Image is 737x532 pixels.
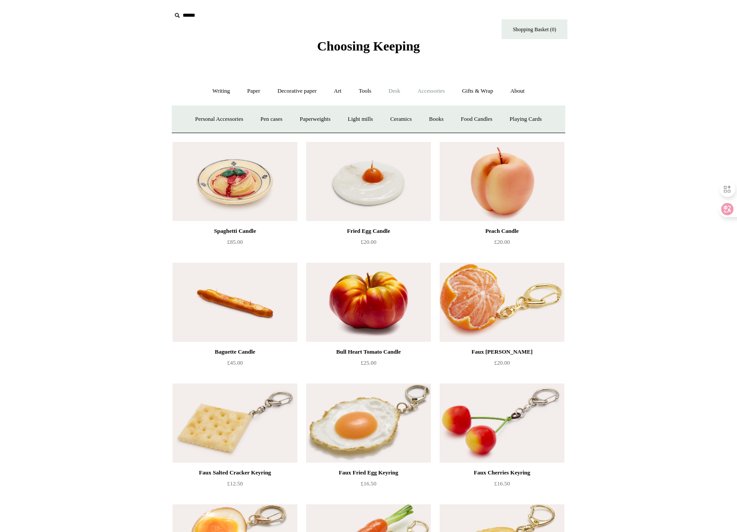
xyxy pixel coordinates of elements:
[173,226,297,262] a: Spaghetti Candle £85.00
[292,108,338,131] a: Paperweights
[306,142,431,221] img: Fried Egg Candle
[317,39,420,53] span: Choosing Keeping
[440,142,564,221] a: Peach Candle Peach Candle
[494,359,510,366] span: £20.00
[442,347,562,357] div: Faux [PERSON_NAME]
[454,80,501,103] a: Gifts & Wrap
[173,384,297,463] a: Faux Salted Cracker Keyring Faux Salted Cracker Keyring
[351,80,379,103] a: Tools
[453,108,500,131] a: Food Candles
[239,80,268,103] a: Paper
[442,226,562,236] div: Peach Candle
[361,480,376,487] span: £16.50
[175,467,295,478] div: Faux Salted Cracker Keyring
[440,142,564,221] img: Peach Candle
[442,467,562,478] div: Faux Cherries Keyring
[494,239,510,245] span: £20.00
[253,108,290,131] a: Pen cases
[306,467,431,503] a: Faux Fried Egg Keyring £16.50
[361,239,376,245] span: £20.00
[306,384,431,463] a: Faux Fried Egg Keyring Faux Fried Egg Keyring
[308,347,429,357] div: Bull Heart Tomato Candle
[306,142,431,221] a: Fried Egg Candle Fried Egg Candle
[502,108,549,131] a: Playing Cards
[175,347,295,357] div: Baguette Candle
[173,467,297,503] a: Faux Salted Cracker Keyring £12.50
[173,384,297,463] img: Faux Salted Cracker Keyring
[227,359,243,366] span: £45.00
[502,19,567,39] a: Shopping Basket (0)
[440,384,564,463] img: Faux Cherries Keyring
[308,467,429,478] div: Faux Fried Egg Keyring
[187,108,251,131] a: Personal Accessories
[440,384,564,463] a: Faux Cherries Keyring Faux Cherries Keyring
[361,359,376,366] span: £25.00
[494,480,510,487] span: £16.50
[421,108,452,131] a: Books
[173,142,297,221] img: Spaghetti Candle
[173,263,297,342] img: Baguette Candle
[205,80,238,103] a: Writing
[440,467,564,503] a: Faux Cherries Keyring £16.50
[502,80,533,103] a: About
[175,226,295,236] div: Spaghetti Candle
[306,384,431,463] img: Faux Fried Egg Keyring
[173,263,297,342] a: Baguette Candle Baguette Candle
[340,108,381,131] a: Light mills
[227,239,243,245] span: £85.00
[410,80,453,103] a: Accessories
[317,46,420,52] a: Choosing Keeping
[440,263,564,342] a: Faux Clementine Keyring Faux Clementine Keyring
[173,142,297,221] a: Spaghetti Candle Spaghetti Candle
[326,80,349,103] a: Art
[270,80,325,103] a: Decorative paper
[306,226,431,262] a: Fried Egg Candle £20.00
[308,226,429,236] div: Fried Egg Candle
[173,347,297,383] a: Baguette Candle £45.00
[227,480,243,487] span: £12.50
[440,226,564,262] a: Peach Candle £20.00
[440,347,564,383] a: Faux [PERSON_NAME] £20.00
[440,263,564,342] img: Faux Clementine Keyring
[381,80,408,103] a: Desk
[306,263,431,342] img: Bull Heart Tomato Candle
[382,108,419,131] a: Ceramics
[306,347,431,383] a: Bull Heart Tomato Candle £25.00
[306,263,431,342] a: Bull Heart Tomato Candle Bull Heart Tomato Candle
